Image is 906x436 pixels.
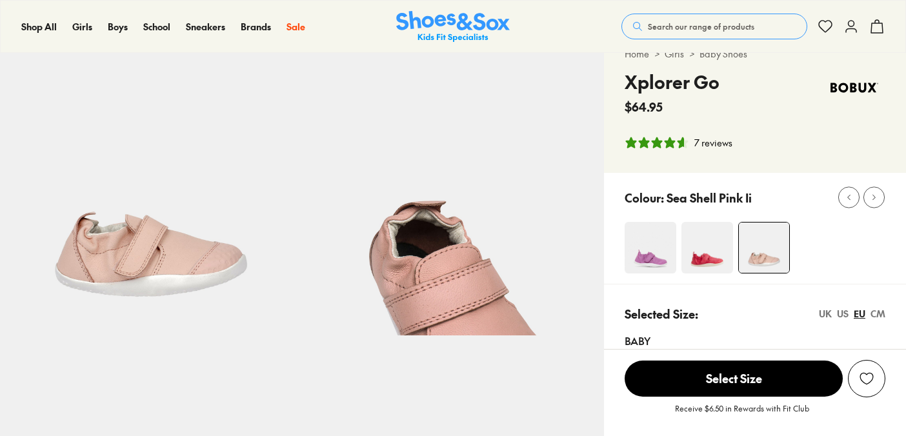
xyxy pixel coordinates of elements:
span: Brands [241,20,271,33]
span: Girls [72,20,92,33]
span: School [143,20,170,33]
div: CM [871,307,885,321]
div: 7 reviews [694,136,732,150]
button: 4.86 stars, 7 ratings [625,136,732,150]
img: SNS_Logo_Responsive.svg [396,11,510,43]
div: Baby [625,333,885,348]
a: Shop All [21,20,57,34]
h4: Xplorer Go [625,68,720,95]
div: US [837,307,849,321]
div: EU [854,307,865,321]
div: UK [819,307,832,321]
span: Boys [108,20,128,33]
img: 4-533896_1 [625,222,676,273]
p: Colour: [625,189,664,206]
img: 4-551522_1 [681,222,733,273]
a: Sneakers [186,20,225,34]
img: Vendor logo [823,68,885,107]
button: Select Size [625,360,843,397]
a: Baby Shoes [700,47,747,61]
a: Shoes & Sox [396,11,510,43]
a: School [143,20,170,34]
a: Sale [287,20,305,34]
p: Selected Size: [625,305,698,322]
button: Search our range of products [621,14,807,39]
button: Add to Wishlist [848,360,885,397]
span: Shop All [21,20,57,33]
div: > > [625,47,885,61]
a: Boys [108,20,128,34]
a: Brands [241,20,271,34]
span: Select Size [625,361,843,397]
img: 5-251074_1 [302,34,604,335]
span: $64.95 [625,98,663,115]
a: Girls [72,20,92,34]
span: Search our range of products [648,21,754,32]
a: Girls [665,47,684,61]
p: Sea Shell Pink Ii [667,189,752,206]
span: Sneakers [186,20,225,33]
img: 4-251073_1 [739,223,789,273]
span: Sale [287,20,305,33]
a: Home [625,47,649,61]
p: Receive $6.50 in Rewards with Fit Club [675,402,809,426]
